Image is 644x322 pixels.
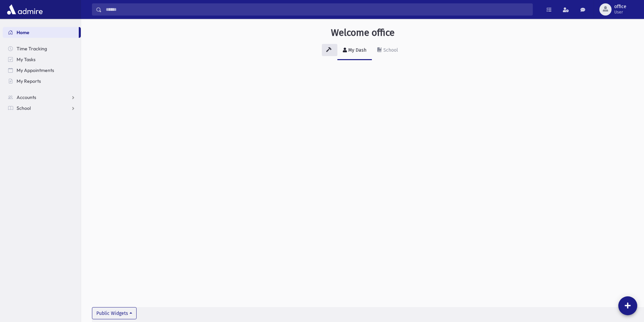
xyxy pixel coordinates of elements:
button: Public Widgets [92,307,137,319]
a: My Tasks [3,54,81,65]
a: My Reports [3,76,81,86]
h3: Welcome office [331,27,395,39]
div: School [382,47,398,53]
span: Time Tracking [17,46,47,52]
span: My Appointments [17,67,54,73]
a: School [372,41,403,60]
span: My Reports [17,78,41,84]
input: Search [102,3,532,16]
span: My Tasks [17,56,35,63]
span: office [614,4,626,9]
img: AdmirePro [5,3,44,16]
a: Time Tracking [3,43,81,54]
a: My Appointments [3,65,81,76]
a: Accounts [3,92,81,103]
a: School [3,103,81,114]
span: Accounts [17,94,36,100]
span: School [17,105,31,111]
a: Home [3,27,79,38]
span: Home [17,29,29,35]
div: My Dash [347,47,366,53]
a: My Dash [337,41,372,60]
span: User [614,9,626,15]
